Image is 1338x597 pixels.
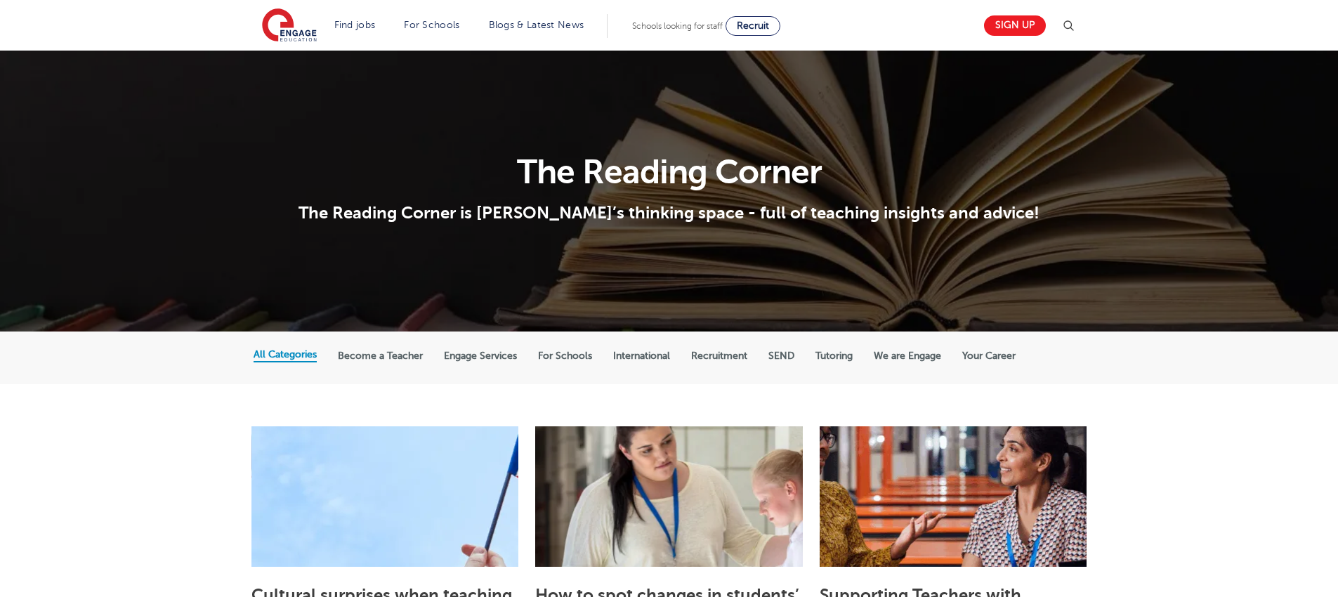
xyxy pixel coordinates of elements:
label: SEND [768,350,794,362]
p: The Reading Corner is [PERSON_NAME]’s thinking space - full of teaching insights and advice! [254,202,1084,223]
span: Schools looking for staff [632,21,723,31]
img: Engage Education [262,8,317,44]
a: For Schools [404,20,459,30]
a: Find jobs [334,20,376,30]
label: Engage Services [444,350,517,362]
label: International [613,350,670,362]
label: Recruitment [691,350,747,362]
label: Your Career [962,350,1016,362]
label: We are Engage [874,350,941,362]
a: Recruit [726,16,780,36]
h1: The Reading Corner [254,155,1084,189]
label: For Schools [538,350,592,362]
a: Blogs & Latest News [489,20,584,30]
label: All Categories [254,348,317,361]
label: Become a Teacher [338,350,423,362]
span: Recruit [737,20,769,31]
label: Tutoring [815,350,853,362]
a: Sign up [984,15,1046,36]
